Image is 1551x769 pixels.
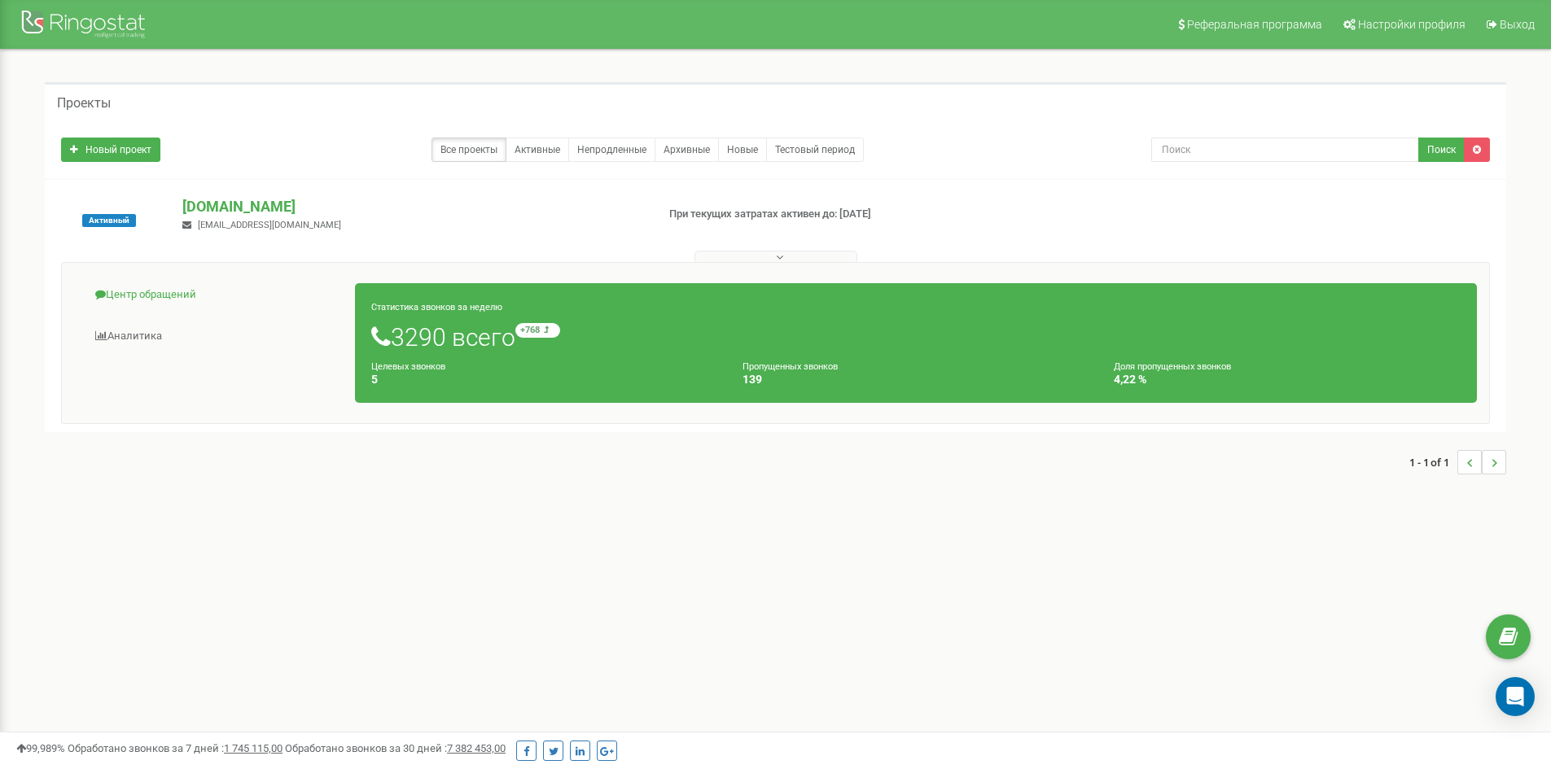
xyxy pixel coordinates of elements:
[506,138,569,162] a: Активные
[1114,361,1231,372] small: Доля пропущенных звонков
[568,138,655,162] a: Непродленные
[1358,18,1466,31] span: Настройки профиля
[1409,450,1457,474] span: 1 - 1 of 1
[182,196,642,217] p: [DOMAIN_NAME]
[515,323,560,338] small: +768
[285,742,506,754] span: Обработано звонков за 30 дней :
[1500,18,1535,31] span: Выход
[1151,138,1419,162] input: Поиск
[1187,18,1322,31] span: Реферальная программа
[432,138,506,162] a: Все проекты
[57,96,111,111] h5: Проекты
[61,138,160,162] a: Новый проект
[655,138,719,162] a: Архивные
[74,317,356,356] a: Аналитика
[743,374,1089,386] h4: 139
[1418,138,1465,162] button: Поиск
[224,742,283,754] u: 1 745 115,00
[743,361,838,372] small: Пропущенных звонков
[74,275,356,315] a: Центр обращений
[1114,374,1461,386] h4: 4,22 %
[718,138,767,162] a: Новые
[766,138,864,162] a: Тестовый период
[669,207,1008,222] p: При текущих затратах активен до: [DATE]
[1496,677,1535,716] div: Open Intercom Messenger
[371,323,1461,351] h1: 3290 всего
[198,220,341,230] span: [EMAIL_ADDRESS][DOMAIN_NAME]
[371,361,445,372] small: Целевых звонков
[371,374,718,386] h4: 5
[371,302,502,312] small: Статистика звонков за неделю
[1409,434,1506,491] nav: ...
[68,742,283,754] span: Обработано звонков за 7 дней :
[447,742,506,754] u: 7 382 453,00
[82,214,136,227] span: Активный
[16,742,65,754] span: 99,989%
